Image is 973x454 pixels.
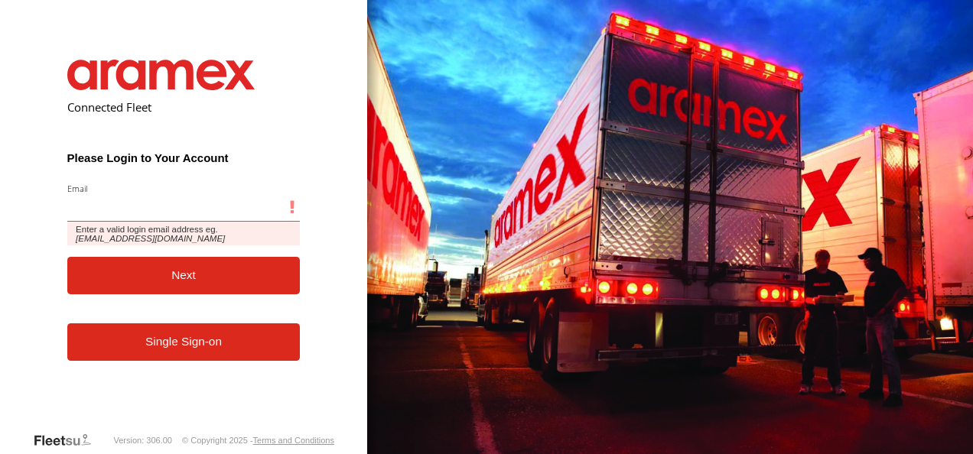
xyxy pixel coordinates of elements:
label: Email [67,183,301,194]
em: [EMAIL_ADDRESS][DOMAIN_NAME] [76,234,225,243]
img: Aramex [67,60,255,90]
a: Single Sign-on [67,323,301,361]
h3: Please Login to Your Account [67,151,301,164]
span: Enter a valid login email address eg. [67,222,301,245]
div: © Copyright 2025 - [182,436,334,445]
a: Terms and Conditions [253,436,334,445]
a: Visit our Website [33,433,103,448]
h2: Connected Fleet [67,99,301,115]
button: Next [67,257,301,294]
div: Version: 306.00 [114,436,172,445]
